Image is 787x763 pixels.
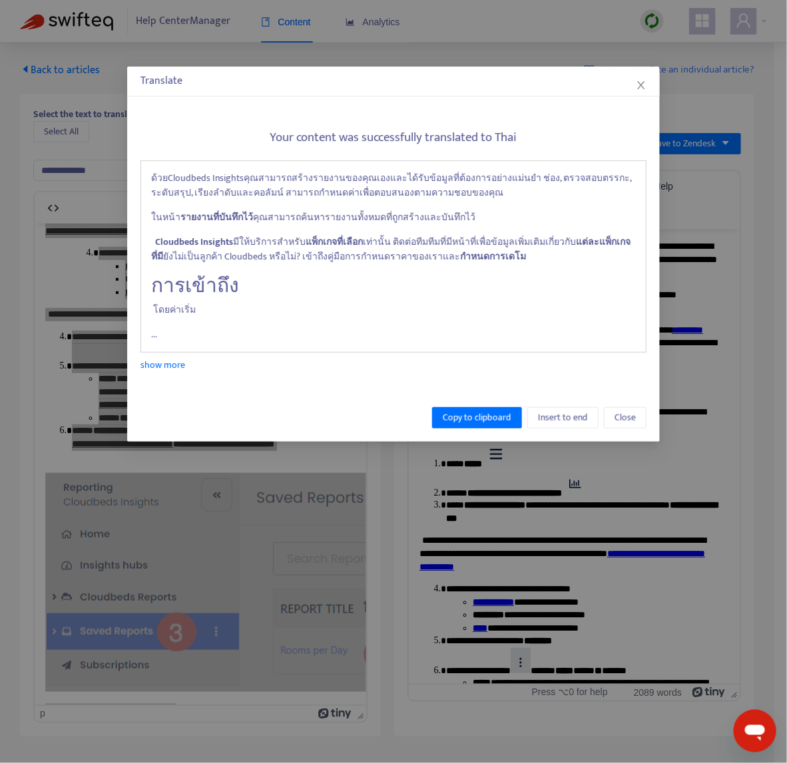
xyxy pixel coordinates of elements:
[634,78,649,92] button: Close
[460,249,526,264] strong: กำหนดการเดโม
[151,235,636,264] p: มีให้บริการสำหรับ เท่านั้น ติดต่อทีม เพื่อข้อมูลเพิ่มเติมเกี่ยวกับ ยังไม่เป็นลูกค้า Cloudbeds หรื...
[636,80,647,90] span: close
[140,160,647,353] div: ...
[151,234,631,264] strong: แต่ละแพ็กเกจที่มี
[527,407,599,428] button: Insert to end
[180,210,253,225] strong: รายงานที่บันทึกไว้
[151,303,636,317] p: โดยค่าเริ่ม
[615,410,636,425] span: Close
[151,274,636,298] h2: การเข้าถึง
[140,73,647,89] div: Translate
[155,234,233,249] strong: Cloudbeds Insights
[140,357,185,373] a: show more
[151,210,636,225] p: ในหน้า คุณสามารถค้นหารายงานทั้งหมดที่ถูกสร้างและบันทึกไว้
[604,407,647,428] button: Close
[168,170,244,186] a: Cloudbeds Insights
[432,407,522,428] button: Copy to clipboard
[538,410,588,425] span: Insert to end
[443,410,511,425] span: Copy to clipboard
[140,130,647,146] h5: Your content was successfully translated to Thai
[734,710,776,752] iframe: Button to launch messaging window
[328,249,412,264] a: คู่มือการกำหนดราคา
[428,234,476,249] a: ทีมที่มีหน้าที่
[306,234,363,249] strong: แพ็กเกจที่เลือก
[151,171,636,200] p: ด้วย คุณสามารถสร้างรายงานของคุณเองและได้รับข้อมูลที่ต้องการอย่างแม่นยำ ช่อง, ตรวจสอบตรรกะ, ระดับส...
